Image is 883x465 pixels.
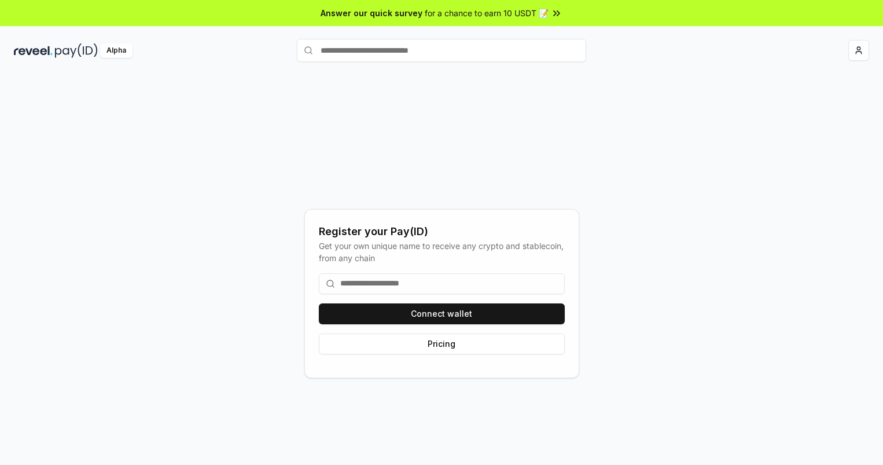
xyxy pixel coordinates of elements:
div: Register your Pay(ID) [319,224,565,240]
span: Answer our quick survey [321,7,422,19]
button: Connect wallet [319,303,565,324]
img: pay_id [55,43,98,58]
div: Get your own unique name to receive any crypto and stablecoin, from any chain [319,240,565,264]
button: Pricing [319,334,565,354]
img: reveel_dark [14,43,53,58]
span: for a chance to earn 10 USDT 📝 [425,7,549,19]
div: Alpha [100,43,133,58]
